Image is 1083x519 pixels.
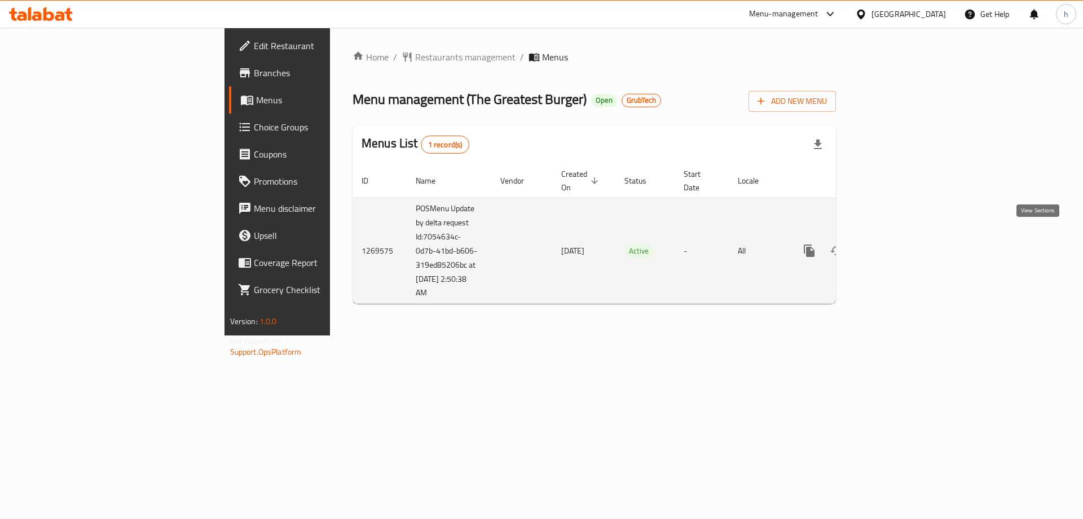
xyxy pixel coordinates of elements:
[230,344,302,359] a: Support.OpsPlatform
[229,195,406,222] a: Menu disclaimer
[254,66,397,80] span: Branches
[230,314,258,329] span: Version:
[421,139,469,150] span: 1 record(s)
[229,168,406,195] a: Promotions
[415,50,516,64] span: Restaurants management
[402,50,516,64] a: Restaurants management
[823,237,850,264] button: Change Status
[520,50,524,64] li: /
[353,164,913,304] table: enhanced table
[254,120,397,134] span: Choice Groups
[624,174,661,187] span: Status
[591,95,617,105] span: Open
[796,237,823,264] button: more
[229,141,406,168] a: Coupons
[675,198,729,304] td: -
[229,276,406,303] a: Grocery Checklist
[254,283,397,296] span: Grocery Checklist
[254,175,397,188] span: Promotions
[561,167,602,194] span: Created On
[622,95,661,105] span: GrubTech
[729,198,787,304] td: All
[591,94,617,107] div: Open
[254,229,397,242] span: Upsell
[362,174,383,187] span: ID
[1064,8,1068,20] span: h
[353,50,836,64] nav: breadcrumb
[230,333,282,348] span: Get support on:
[229,86,406,114] a: Menus
[259,314,277,329] span: 1.0.0
[871,8,946,20] div: [GEOGRAPHIC_DATA]
[561,243,584,258] span: [DATE]
[256,93,397,107] span: Menus
[624,245,653,258] span: Active
[684,167,715,194] span: Start Date
[416,174,450,187] span: Name
[749,91,836,112] button: Add New Menu
[362,135,469,154] h2: Menus List
[254,256,397,269] span: Coverage Report
[229,32,406,59] a: Edit Restaurant
[254,202,397,215] span: Menu disclaimer
[229,222,406,249] a: Upsell
[407,198,491,304] td: POSMenu Update by delta request Id:7054634c-0d7b-41bd-b606-319ed85206bc at [DATE] 2:50:38 AM
[229,114,406,141] a: Choice Groups
[738,174,773,187] span: Locale
[254,147,397,161] span: Coupons
[500,174,539,187] span: Vendor
[749,7,818,21] div: Menu-management
[229,249,406,276] a: Coverage Report
[804,131,831,158] div: Export file
[353,86,587,112] span: Menu management ( The Greatest Burger )
[787,164,913,198] th: Actions
[542,50,568,64] span: Menus
[229,59,406,86] a: Branches
[254,39,397,53] span: Edit Restaurant
[421,136,470,154] div: Total records count
[624,245,653,258] div: Active
[758,94,827,108] span: Add New Menu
